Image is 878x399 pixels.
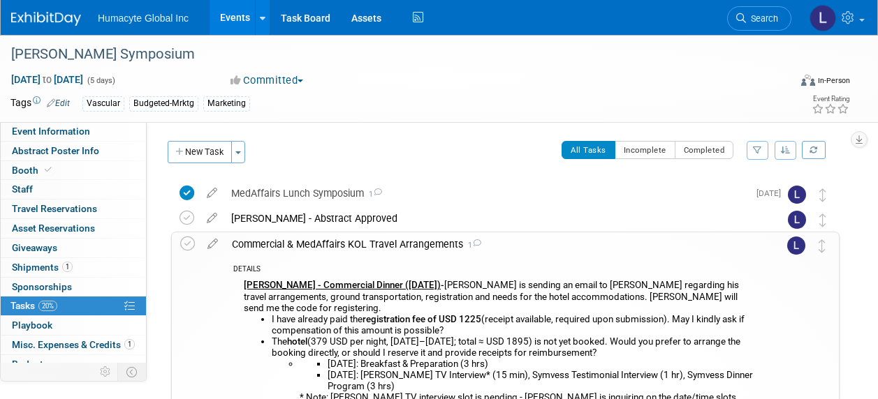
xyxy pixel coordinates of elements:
div: Event Format [728,73,850,93]
i: Move task [819,239,826,253]
a: Search [727,6,791,31]
div: Marketing [203,96,250,111]
a: Staff [1,180,146,199]
span: Booth [12,165,54,176]
span: 1 [62,262,73,272]
a: Giveaways [1,239,146,257]
b: registration fee of USD 1225 [363,314,481,324]
span: 20% [38,301,57,311]
span: Abstract Poster Info [12,145,99,156]
span: Travel Reservations [12,203,97,214]
span: Asset Reservations [12,223,95,234]
img: Linda Hamilton [810,5,836,31]
img: Linda Hamilton [788,211,806,229]
div: In-Person [817,75,850,86]
span: 1 [364,190,382,199]
img: Format-Inperson.png [801,75,815,86]
img: ExhibitDay [11,12,81,26]
span: Misc. Expenses & Credits [12,339,135,350]
button: Committed [226,73,309,88]
span: to [41,74,54,85]
div: Commercial & MedAffairs KOL Travel Arrangements [225,232,759,256]
span: Humacyte Global Inc [98,13,189,24]
i: Move task [819,188,826,202]
button: Incomplete [615,141,675,159]
a: Tasks20% [1,296,146,315]
a: Asset Reservations [1,219,146,238]
a: edit [200,187,224,200]
button: New Task [168,141,232,163]
a: Shipments1 [1,258,146,277]
span: Search [746,13,778,24]
li: [DATE]: [PERSON_NAME] TV Interview* (15 min), Symvess Testimonial Interview (1 hr), Symvess Dinne... [328,370,759,392]
span: 1 [463,241,481,250]
div: Event Rating [812,96,849,103]
li: I have already paid the (receipt available, required upon submission). May I kindly ask if compen... [272,314,759,336]
a: Refresh [802,141,826,159]
a: Budget [1,355,146,374]
a: Event Information [1,122,146,141]
span: (5 days) [86,76,115,85]
span: Playbook [12,319,52,331]
span: Tasks [10,300,57,311]
li: [DATE]: Breakfast & Preparation (3 hrs) [328,359,759,370]
td: Tags [10,96,70,112]
td: Toggle Event Tabs [118,363,147,381]
a: Playbook [1,316,146,335]
a: Sponsorships [1,278,146,296]
span: 1 [124,339,135,349]
td: Personalize Event Tab Strip [94,363,118,381]
div: [PERSON_NAME] - Abstract Approved [224,206,760,230]
a: Booth [1,161,146,180]
span: [DATE] [756,188,788,198]
a: edit [200,212,224,225]
span: Shipments [12,262,73,273]
a: Edit [47,98,70,108]
img: Linda Hamilton [787,236,805,255]
button: Completed [675,141,734,159]
div: [PERSON_NAME] Symposium [6,42,778,67]
span: Event Information [12,126,90,137]
b: - [244,280,444,290]
i: Move task [819,213,826,227]
i: Booth reservation complete [45,166,52,174]
span: Giveaways [12,242,57,253]
span: Sponsorships [12,281,72,292]
span: Staff [12,183,33,195]
button: All Tasks [562,141,615,159]
span: Budget [12,359,43,370]
b: hotel [287,336,307,347]
div: MedAffairs Lunch Symposium [224,181,748,205]
a: Travel Reservations [1,200,146,218]
a: Abstract Poster Info [1,142,146,160]
u: [PERSON_NAME] - Commercial Dinner ([DATE]) [244,280,441,290]
div: DETAILS [233,264,759,276]
div: Budgeted-Mrktg [129,96,198,111]
a: Misc. Expenses & Credits1 [1,336,146,354]
img: Linda Hamilton [788,186,806,204]
div: Vascular [82,96,124,111]
span: [DATE] [DATE] [10,73,84,86]
a: edit [200,238,225,250]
